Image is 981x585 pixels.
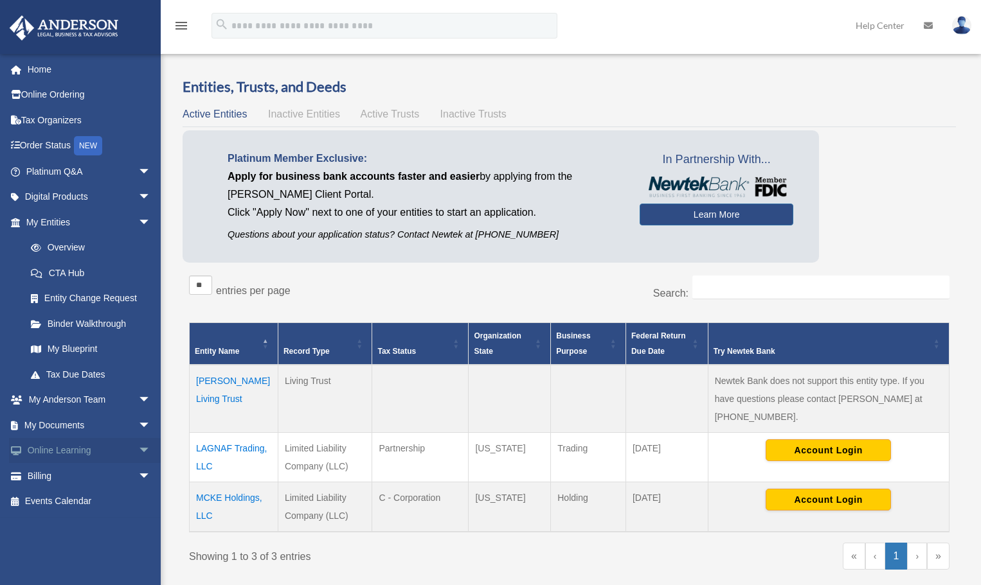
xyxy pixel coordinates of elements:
span: Tax Status [377,347,416,356]
span: arrow_drop_down [138,387,164,414]
a: My Blueprint [18,336,164,362]
div: Showing 1 to 3 of 3 entries [189,543,560,566]
span: Entity Name [195,347,239,356]
span: arrow_drop_down [138,412,164,439]
a: Online Ordering [9,82,170,108]
a: menu [174,22,189,33]
td: [US_STATE] [469,482,551,532]
span: arrow_drop_down [138,463,164,489]
span: Active Trusts [361,109,420,119]
a: Events Calendar [9,489,170,514]
span: arrow_drop_down [138,159,164,185]
label: Search: [653,288,688,299]
a: Home [9,57,170,82]
span: arrow_drop_down [138,209,164,236]
td: Partnership [372,433,469,482]
img: User Pic [952,16,971,35]
th: Organization State: Activate to sort [469,323,551,365]
td: [DATE] [625,433,708,482]
td: Holding [551,482,626,532]
a: My Entitiesarrow_drop_down [9,209,164,235]
button: Account Login [766,439,891,461]
div: NEW [74,136,102,155]
td: Living Trust [278,365,372,433]
p: Questions about your application status? Contact Newtek at [PHONE_NUMBER] [228,227,620,243]
a: Order StatusNEW [9,133,170,159]
td: [DATE] [625,482,708,532]
th: Entity Name: Activate to invert sorting [190,323,278,365]
span: In Partnership With... [640,150,793,170]
td: C - Corporation [372,482,469,532]
span: Inactive Entities [268,109,340,119]
th: Try Newtek Bank : Activate to sort [708,323,949,365]
td: [US_STATE] [469,433,551,482]
a: Online Learningarrow_drop_down [9,438,170,464]
td: Limited Liability Company (LLC) [278,482,372,532]
td: LAGNAF Trading, LLC [190,433,278,482]
span: Apply for business bank accounts faster and easier [228,171,480,182]
td: Trading [551,433,626,482]
span: Federal Return Due Date [631,331,686,356]
th: Federal Return Due Date: Activate to sort [625,323,708,365]
i: menu [174,18,189,33]
a: Overview [18,235,157,261]
h3: Entities, Trusts, and Deeds [183,77,956,97]
span: Inactive Trusts [440,109,507,119]
a: My Anderson Teamarrow_drop_down [9,387,170,413]
a: Binder Walkthrough [18,311,164,336]
a: Entity Change Request [18,286,164,311]
a: Tax Due Dates [18,362,164,387]
a: Billingarrow_drop_down [9,463,170,489]
div: Try Newtek Bank [714,344,930,359]
a: Learn More [640,204,793,225]
th: Record Type: Activate to sort [278,323,372,365]
span: Active Entities [183,109,247,119]
a: Account Login [766,494,891,504]
button: Account Login [766,489,891,511]
span: arrow_drop_down [138,184,164,211]
a: First [843,543,865,570]
p: Platinum Member Exclusive: [228,150,620,168]
i: search [215,17,229,31]
td: [PERSON_NAME] Living Trust [190,365,278,433]
a: CTA Hub [18,260,164,286]
th: Business Purpose: Activate to sort [551,323,626,365]
label: entries per page [216,285,291,296]
a: My Documentsarrow_drop_down [9,412,170,438]
span: Organization State [474,331,521,356]
img: NewtekBankLogoSM.png [646,177,787,197]
td: Newtek Bank does not support this entity type. If you have questions please contact [PERSON_NAME]... [708,365,949,433]
span: arrow_drop_down [138,438,164,464]
span: Business Purpose [556,331,590,356]
a: Digital Productsarrow_drop_down [9,184,170,210]
span: Record Type [283,347,330,356]
img: Anderson Advisors Platinum Portal [6,15,122,40]
td: Limited Liability Company (LLC) [278,433,372,482]
th: Tax Status: Activate to sort [372,323,469,365]
a: Account Login [766,444,891,455]
p: Click "Apply Now" next to one of your entities to start an application. [228,204,620,222]
p: by applying from the [PERSON_NAME] Client Portal. [228,168,620,204]
td: MCKE Holdings, LLC [190,482,278,532]
a: Tax Organizers [9,107,170,133]
a: Platinum Q&Aarrow_drop_down [9,159,170,184]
